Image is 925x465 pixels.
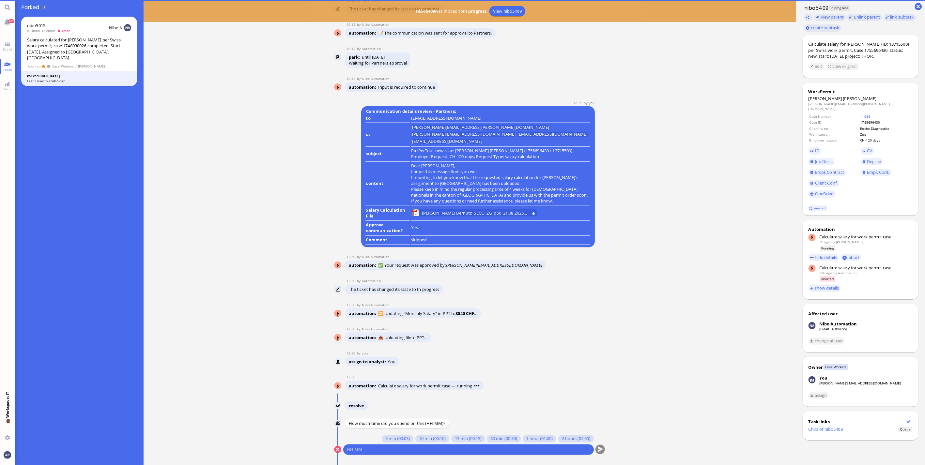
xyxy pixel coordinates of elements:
[815,180,838,186] span: Client Conf.
[820,246,836,251] span: Running
[814,14,846,21] button: view parent
[833,271,837,275] span: by
[809,190,836,198] a: OneDrive
[362,303,389,307] span: automation@nibo.ai
[334,54,342,61] img: Automation
[804,14,813,21] button: Copy ticket nibo5409 link to clipboard
[584,100,589,105] span: by
[809,311,838,317] div: Affected user
[451,435,485,442] button: 15 min (00:15)
[412,132,516,137] li: [PERSON_NAME][EMAIL_ADDRESS][DOMAIN_NAME]
[819,271,832,275] span: 21h ago
[27,79,131,83] div: Test Ticket placeholder
[1,67,14,72] span: Team
[411,148,574,159] runbook-parameter-view: PazPerTout new case: [PERSON_NAME] [PERSON_NAME] (1755696430 / 13715500), Employer Request: CH-12...
[589,100,594,105] span: anand.pazhenkottil@bluelakelegal.com
[412,209,419,217] img: Ruhland Bernutz_SECO_ZG_p50_21.08.2025.pdf
[809,120,859,125] td: Case ID
[411,163,590,169] p: Dear [PERSON_NAME],
[411,169,590,186] p: I hope this message finds you well. I'm writing to let you know that the requested salary calcula...
[27,22,45,28] a: nibo5015
[27,64,40,69] span: Aborted
[334,262,342,269] img: Nibo Automation
[349,359,388,365] span: assign to analyst
[75,64,77,69] span: /
[357,278,362,283] span: by
[809,102,913,111] dd: [PERSON_NAME][EMAIL_ADDRESS][PERSON_NAME][DOMAIN_NAME]
[42,28,57,33] span: 2mon
[347,254,357,259] span: 12:30
[362,278,380,283] span: automation@bluelakelegal.com
[414,8,489,14] span: was moved to .
[334,30,342,37] img: Nibo Automation
[809,158,835,165] a: Job Desc.
[349,262,378,268] span: automation
[357,351,362,355] span: by
[378,310,477,316] span: 🔁 Updating "Monthly Salary" in PPT to ...
[362,22,389,27] span: automation@nibo.ai
[819,321,857,327] div: Nibo Automation
[446,262,542,268] i: [PERSON_NAME][EMAIL_ADDRESS][DOMAIN_NAME]
[378,84,435,90] span: Input is required to continue
[357,303,362,307] span: by
[334,446,341,453] button: Cancel
[347,76,357,81] span: 10:12
[362,327,389,331] span: automation@nibo.ai
[27,74,131,79] div: Parked until [DATE]
[52,64,74,69] span: Case Workers
[487,435,521,442] button: 30 min (00:30)
[349,286,439,292] span: The ticket has changed its state to In progress
[809,337,845,345] button: change af user
[819,381,901,385] a: [PERSON_NAME][EMAIL_ADDRESS][DOMAIN_NAME]
[815,158,833,164] span: Job Desc.
[819,265,913,271] div: Calculate salary for work permit case
[362,46,380,51] span: automation@bluelakelegal.com
[809,169,846,176] a: Empl. Contract
[349,30,378,36] span: automation
[809,426,843,432] a: Child of nibo5408
[867,158,881,164] span: Degree
[476,383,478,389] span: •
[347,351,357,355] span: 12:30
[357,254,362,259] span: by
[819,240,830,244] span: 3h ago
[349,84,378,90] span: automation
[411,198,590,204] p: If you have any questions or need further assistance, please let me know.
[349,54,362,60] span: park
[907,419,911,424] button: Show flow diagram
[861,169,891,176] a: Empl. Conf.
[809,180,840,187] a: Client Conf.
[809,114,859,119] td: Case Number
[349,383,378,389] span: automation
[347,22,357,27] span: 10:12
[334,286,342,293] img: Automation
[1,47,14,52] span: Board
[365,115,410,123] td: to
[841,254,861,261] button: abort
[809,89,913,95] div: WorkPermit
[860,120,912,125] td: 1755696430
[532,211,536,215] button: Download Ruhland Bernutz_SECO_ZG_p50_21.08.2025.pdf
[836,240,863,244] span: jakob.wendel@bluelakelegal.com
[411,225,418,231] span: Yes
[2,87,13,91] span: Stats
[347,327,357,331] span: 12:30
[365,207,410,221] td: Salary Calculation File
[422,209,528,217] span: [PERSON_NAME] Bernutz_SECO_ZG_p50_21.08.2025.pdf
[860,138,912,143] td: CH-120 days
[357,327,362,331] span: by
[804,24,841,32] button: create subtask
[347,375,357,379] span: 12:30
[347,303,357,307] span: 12:30
[334,358,342,366] img: You
[357,46,362,51] span: by
[809,138,859,143] td: Employer request
[867,169,889,175] span: Empl. Conf.
[334,402,342,410] img: Nibo
[345,419,449,428] div: How much time did you spend on this (HH:MM)?
[365,124,410,147] td: cc
[899,427,912,432] span: Status
[847,14,882,21] button: unlink parent
[820,276,836,282] span: Aborted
